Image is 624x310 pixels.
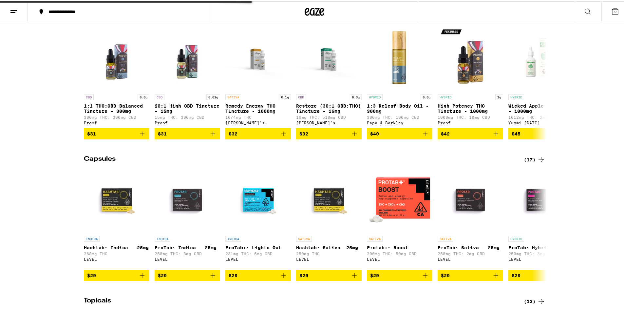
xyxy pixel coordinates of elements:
span: $32 [299,130,308,135]
p: CBD [155,93,164,99]
img: LEVEL - ProTab: Indica - 25mg [155,166,220,231]
a: Open page for Remedy Energy THC Tincture - 1000mg from Mary's Medicinals [225,24,291,127]
a: Open page for ProTab: Sativa - 25mg from LEVEL [438,166,503,269]
a: (17) [524,155,545,162]
span: $29 [370,272,379,277]
div: [PERSON_NAME]'s Medicinals [225,119,291,124]
div: LEVEL [367,256,432,260]
p: SATIVA [296,235,312,240]
button: Add to bag [155,269,220,280]
p: 1012mg THC: 2mg CBD [508,114,574,118]
p: 20:1 High CBD Tincture - 15mg [155,102,220,113]
p: 300mg THC: 100mg CBD [367,114,432,118]
img: Proof - 20:1 High CBD Tincture - 15mg [155,24,220,90]
img: LEVEL - Hashtab: Sativa -25mg [296,166,362,231]
div: Proof [438,119,503,124]
span: $31 [158,130,167,135]
p: SATIVA [367,235,383,240]
img: LEVEL - ProTab: Sativa - 25mg [438,166,503,231]
span: $29 [299,272,308,277]
p: ProTab+: Lights Out [225,244,291,249]
p: 0.3g [421,93,432,99]
button: Add to bag [438,269,503,280]
p: 0.3g [138,93,149,99]
p: CBD [84,93,94,99]
p: High Potency THC Tincture - 1000mg [438,102,503,113]
p: 1g [495,93,503,99]
button: Add to bag [367,127,432,138]
p: 1000mg THC: 10mg CBD [438,114,503,118]
div: [PERSON_NAME]'s Medicinals [296,119,362,124]
div: Papa & Barkley [367,119,432,124]
button: Add to bag [296,269,362,280]
p: 0.3g [350,93,362,99]
span: $40 [370,130,379,135]
p: HYBRID [508,93,524,99]
div: Yummi [DATE] [508,119,574,124]
button: Add to bag [84,269,149,280]
a: Open page for Restore (30:1 CBD:THC) Tincture - 16mg from Mary's Medicinals [296,24,362,127]
button: Add to bag [508,127,574,138]
a: Open page for ProTab: Hybrid - 25mg from LEVEL [508,166,574,269]
div: LEVEL [155,256,220,260]
a: Open page for Hashtab: Indica - 25mg from LEVEL [84,166,149,269]
p: INDICA [84,235,100,240]
button: Add to bag [508,269,574,280]
div: Proof [84,119,149,124]
span: $29 [512,272,520,277]
p: HYBRID [508,235,524,240]
span: $29 [229,272,237,277]
span: $29 [441,272,450,277]
p: 16mg THC: 510mg CBD [296,114,362,118]
p: Wicked Apple Tincture - 1000mg [508,102,574,113]
button: Add to bag [438,127,503,138]
div: LEVEL [438,256,503,260]
button: Add to bag [296,127,362,138]
span: $29 [158,272,167,277]
p: HYBRID [438,93,453,99]
img: Mary's Medicinals - Remedy Energy THC Tincture - 1000mg [225,24,291,90]
button: Add to bag [225,127,291,138]
p: 200mg THC: 50mg CBD [367,250,432,255]
p: Protab+: Boost [367,244,432,249]
a: (13) [524,296,545,304]
img: LEVEL - ProTab: Hybrid - 25mg [508,166,574,231]
span: $29 [87,272,96,277]
img: Proof - High Potency THC Tincture - 1000mg [438,24,503,90]
span: Hi. Need any help? [4,5,47,10]
p: 0.1g [279,93,291,99]
a: Open page for Protab+: Boost from LEVEL [367,166,432,269]
div: Proof [155,119,220,124]
p: 1:3 Releaf Body Oil - 300mg [367,102,432,113]
p: 250mg THC: 3mg CBD [155,250,220,255]
img: Papa & Barkley - 1:3 Releaf Body Oil - 300mg [367,24,432,90]
p: INDICA [225,235,241,240]
p: 300mg THC: 300mg CBD [84,114,149,118]
img: Mary's Medicinals - Restore (30:1 CBD:THC) Tincture - 16mg [296,24,362,90]
p: ProTab: Indica - 25mg [155,244,220,249]
h2: Topicals [84,296,513,304]
p: 250mg THC: 3mg CBD [508,250,574,255]
p: HYBRID [367,93,383,99]
a: Open page for 1:1 THC:CBD Balanced Tincture - 300mg from Proof [84,24,149,127]
button: Add to bag [367,269,432,280]
p: 250mg THC [296,250,362,255]
img: LEVEL - ProTab+: Lights Out [225,166,291,231]
h2: Capsules [84,155,513,162]
div: LEVEL [508,256,574,260]
p: CBD [296,93,306,99]
p: 268mg THC [84,250,149,255]
button: Add to bag [84,127,149,138]
div: LEVEL [225,256,291,260]
p: Hashtab: Sativa -25mg [296,244,362,249]
span: $45 [512,130,520,135]
img: LEVEL - Hashtab: Indica - 25mg [84,166,149,231]
a: Open page for Hashtab: Sativa -25mg from LEVEL [296,166,362,269]
span: $31 [87,130,96,135]
p: 1:1 THC:CBD Balanced Tincture - 300mg [84,102,149,113]
span: $32 [229,130,237,135]
p: 250mg THC: 2mg CBD [438,250,503,255]
p: SATIVA [225,93,241,99]
a: Open page for Wicked Apple Tincture - 1000mg from Yummi Karma [508,24,574,127]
